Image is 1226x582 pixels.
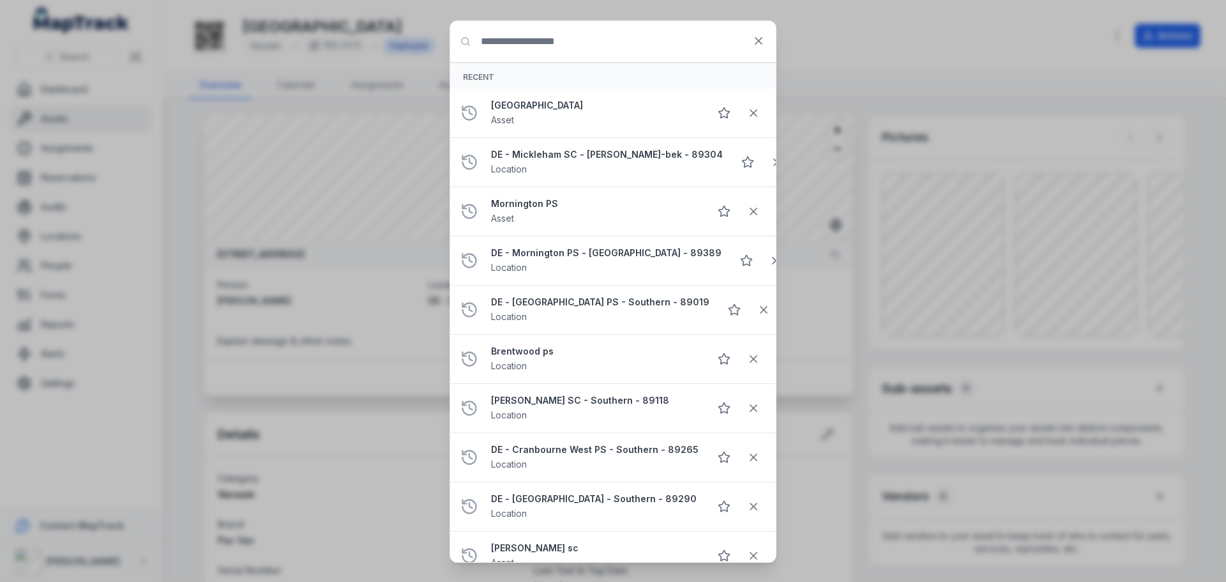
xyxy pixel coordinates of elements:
a: [PERSON_NAME] scAsset [491,542,699,570]
span: Recent [463,72,494,82]
span: Location [491,459,527,470]
a: DE - Cranbourne West PS - Southern - 89265Location [491,443,699,471]
span: Asset [491,114,514,125]
a: DE - [GEOGRAPHIC_DATA] - Southern - 89290Location [491,493,699,521]
a: [PERSON_NAME] SC - Southern - 89118Location [491,394,699,422]
span: Location [491,164,527,174]
span: Asset [491,557,514,568]
strong: [PERSON_NAME] sc [491,542,699,555]
strong: DE - [GEOGRAPHIC_DATA] - Southern - 89290 [491,493,699,505]
strong: DE - Mornington PS - [GEOGRAPHIC_DATA] - 89389 [491,247,722,259]
a: [GEOGRAPHIC_DATA]Asset [491,99,699,127]
a: DE - [GEOGRAPHIC_DATA] PS - Southern - 89019Location [491,296,709,324]
strong: DE - Cranbourne West PS - Southern - 89265 [491,443,699,456]
span: Location [491,311,527,322]
a: DE - Mickleham SC - [PERSON_NAME]-bek - 89304Location [491,148,723,176]
span: Location [491,410,527,420]
span: Location [491,508,527,519]
strong: [PERSON_NAME] SC - Southern - 89118 [491,394,699,407]
span: Location [491,262,527,273]
strong: DE - Mickleham SC - [PERSON_NAME]-bek - 89304 [491,148,723,161]
strong: Mornington PS [491,197,699,210]
a: Mornington PSAsset [491,197,699,226]
span: Location [491,360,527,371]
strong: [GEOGRAPHIC_DATA] [491,99,699,112]
a: DE - Mornington PS - [GEOGRAPHIC_DATA] - 89389Location [491,247,722,275]
a: Brentwood psLocation [491,345,699,373]
span: Asset [491,213,514,224]
strong: Brentwood ps [491,345,699,358]
strong: DE - [GEOGRAPHIC_DATA] PS - Southern - 89019 [491,296,709,309]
